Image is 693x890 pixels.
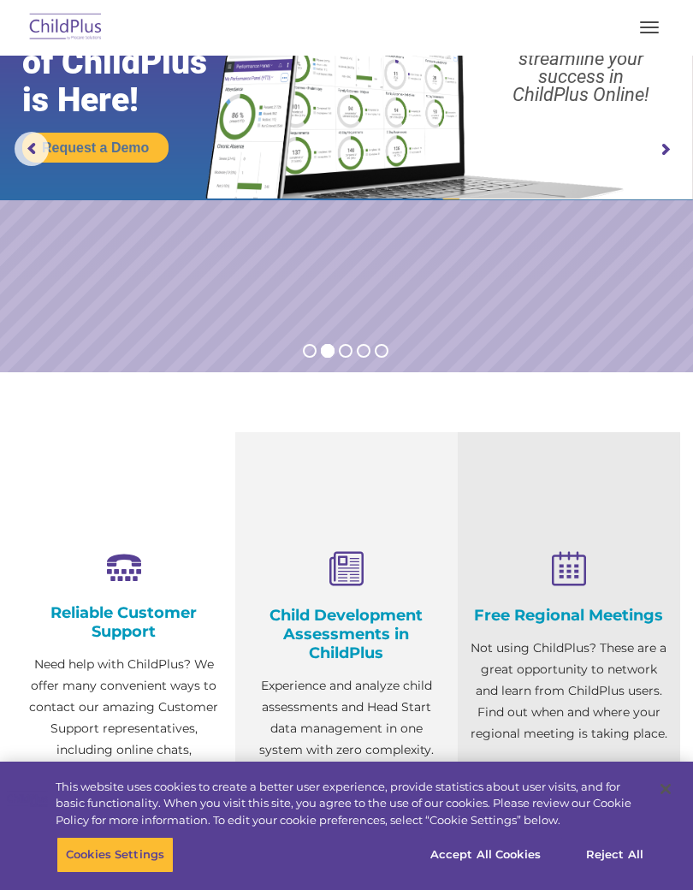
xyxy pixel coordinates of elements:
[248,675,445,804] p: Experience and analyze child assessments and Head Start data management in one system with zero c...
[561,837,668,873] button: Reject All
[26,603,222,641] h4: Reliable Customer Support
[22,133,169,163] a: Request a Demo
[56,837,174,873] button: Cookies Settings
[421,837,550,873] button: Accept All Cookies
[478,14,684,104] rs-layer: Boost your productivity and streamline your success in ChildPlus Online!
[647,770,684,808] button: Close
[26,654,222,804] p: Need help with ChildPlus? We offer many convenient ways to contact our amazing Customer Support r...
[22,6,244,119] rs-layer: The Future of ChildPlus is Here!
[56,779,645,829] div: This website uses cookies to create a better user experience, provide statistics about user visit...
[248,606,445,662] h4: Child Development Assessments in ChildPlus
[471,606,667,625] h4: Free Regional Meetings
[26,8,106,48] img: ChildPlus by Procare Solutions
[471,638,667,745] p: Not using ChildPlus? These are a great opportunity to network and learn from ChildPlus users. Fin...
